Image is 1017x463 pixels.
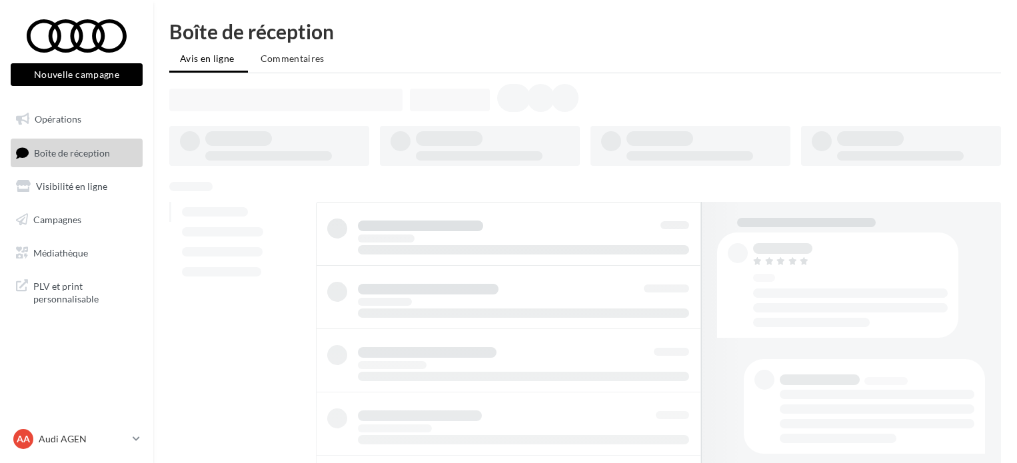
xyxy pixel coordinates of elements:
[17,432,30,446] span: AA
[261,53,325,64] span: Commentaires
[35,113,81,125] span: Opérations
[8,206,145,234] a: Campagnes
[34,147,110,158] span: Boîte de réception
[11,426,143,452] a: AA Audi AGEN
[169,21,1001,41] div: Boîte de réception
[8,239,145,267] a: Médiathèque
[8,173,145,201] a: Visibilité en ligne
[33,246,88,258] span: Médiathèque
[36,181,107,192] span: Visibilité en ligne
[33,277,137,306] span: PLV et print personnalisable
[8,272,145,311] a: PLV et print personnalisable
[33,214,81,225] span: Campagnes
[39,432,127,446] p: Audi AGEN
[8,105,145,133] a: Opérations
[8,139,145,167] a: Boîte de réception
[11,63,143,86] button: Nouvelle campagne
